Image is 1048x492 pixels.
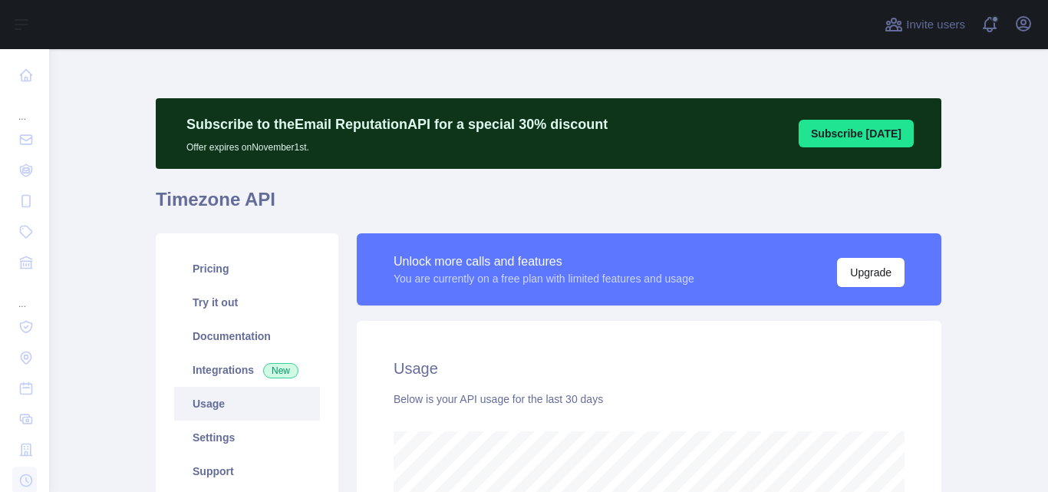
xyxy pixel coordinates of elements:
[174,252,320,286] a: Pricing
[799,120,914,147] button: Subscribe [DATE]
[12,92,37,123] div: ...
[174,421,320,454] a: Settings
[174,319,320,353] a: Documentation
[186,135,608,154] p: Offer expires on November 1st.
[263,363,298,378] span: New
[174,353,320,387] a: Integrations New
[156,187,941,224] h1: Timezone API
[394,253,694,271] div: Unlock more calls and features
[394,391,905,407] div: Below is your API usage for the last 30 days
[174,454,320,488] a: Support
[882,12,968,37] button: Invite users
[186,114,608,135] p: Subscribe to the Email Reputation API for a special 30 % discount
[906,16,965,34] span: Invite users
[394,271,694,286] div: You are currently on a free plan with limited features and usage
[394,358,905,379] h2: Usage
[837,258,905,287] button: Upgrade
[12,279,37,310] div: ...
[174,286,320,319] a: Try it out
[174,387,320,421] a: Usage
